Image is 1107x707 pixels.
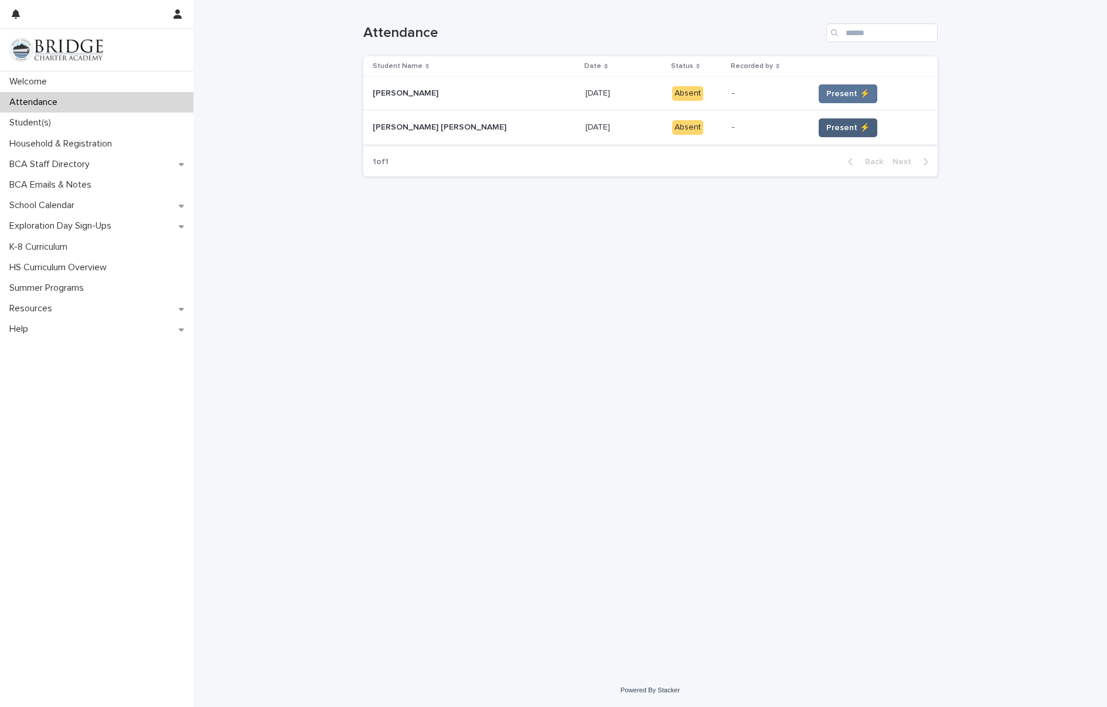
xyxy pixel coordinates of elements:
[672,86,703,101] div: Absent
[5,138,121,149] p: Household & Registration
[5,303,62,314] p: Resources
[826,23,938,42] input: Search
[732,89,805,98] p: -
[585,120,612,132] p: [DATE]
[839,157,888,167] button: Back
[363,111,938,145] tr: [PERSON_NAME] [PERSON_NAME][PERSON_NAME] [PERSON_NAME] [DATE][DATE] Absent-Present ⚡
[671,60,693,73] p: Status
[5,262,116,273] p: HS Curriculum Overview
[858,158,883,166] span: Back
[9,38,103,62] img: V1C1m3IdTEidaUdm9Hs0
[672,120,703,135] div: Absent
[888,157,938,167] button: Next
[819,118,877,137] button: Present ⚡
[585,86,612,98] p: [DATE]
[363,25,822,42] h1: Attendance
[819,84,877,103] button: Present ⚡
[373,60,423,73] p: Student Name
[5,97,67,108] p: Attendance
[363,148,398,176] p: 1 of 1
[826,88,870,100] span: Present ⚡
[5,200,84,211] p: School Calendar
[5,117,60,128] p: Student(s)
[5,283,93,294] p: Summer Programs
[826,122,870,134] span: Present ⚡
[893,158,918,166] span: Next
[584,60,601,73] p: Date
[732,123,805,132] p: -
[373,120,509,132] p: [PERSON_NAME] [PERSON_NAME]
[5,220,121,232] p: Exploration Day Sign-Ups
[5,76,56,87] p: Welcome
[5,159,99,170] p: BCA Staff Directory
[5,324,38,335] p: Help
[731,60,773,73] p: Recorded by
[363,77,938,111] tr: [PERSON_NAME][PERSON_NAME] [DATE][DATE] Absent-Present ⚡
[5,242,77,253] p: K-8 Curriculum
[621,686,680,694] a: Powered By Stacker
[373,86,441,98] p: [PERSON_NAME]
[5,179,101,191] p: BCA Emails & Notes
